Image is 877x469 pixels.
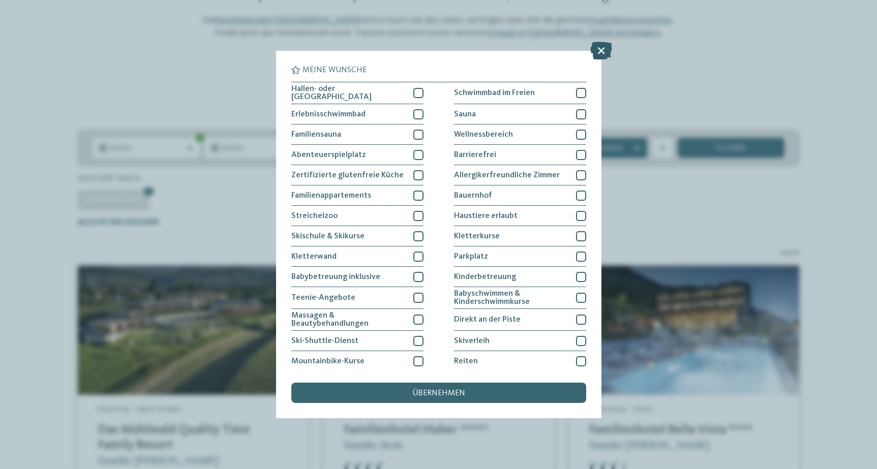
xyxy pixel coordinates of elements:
[291,273,380,281] span: Babybetreuung inklusive
[454,357,478,365] span: Reiten
[303,66,367,74] span: Meine Wünsche
[291,253,337,261] span: Kletterwand
[454,171,560,179] span: Allergikerfreundliche Zimmer
[291,85,406,101] span: Hallen- oder [GEOGRAPHIC_DATA]
[454,337,490,345] span: Skiverleih
[291,110,366,118] span: Erlebnisschwimmbad
[291,337,358,345] span: Ski-Shuttle-Dienst
[291,212,338,220] span: Streichelzoo
[291,311,406,328] span: Massagen & Beautybehandlungen
[454,316,521,324] span: Direkt an der Piste
[291,192,371,200] span: Familienappartements
[454,232,500,240] span: Kletterkurse
[454,212,518,220] span: Haustiere erlaubt
[454,131,513,139] span: Wellnessbereich
[291,294,355,302] span: Teenie-Angebote
[412,389,465,397] span: übernehmen
[291,151,366,159] span: Abenteuerspielplatz
[454,151,496,159] span: Barrierefrei
[291,232,365,240] span: Skischule & Skikurse
[291,171,404,179] span: Zertifizierte glutenfreie Küche
[454,273,516,281] span: Kinderbetreuung
[454,110,476,118] span: Sauna
[454,192,492,200] span: Bauernhof
[454,253,488,261] span: Parkplatz
[454,89,535,97] span: Schwimmbad im Freien
[291,357,365,365] span: Mountainbike-Kurse
[454,290,568,306] span: Babyschwimmen & Kinderschwimmkurse
[291,131,341,139] span: Familiensauna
